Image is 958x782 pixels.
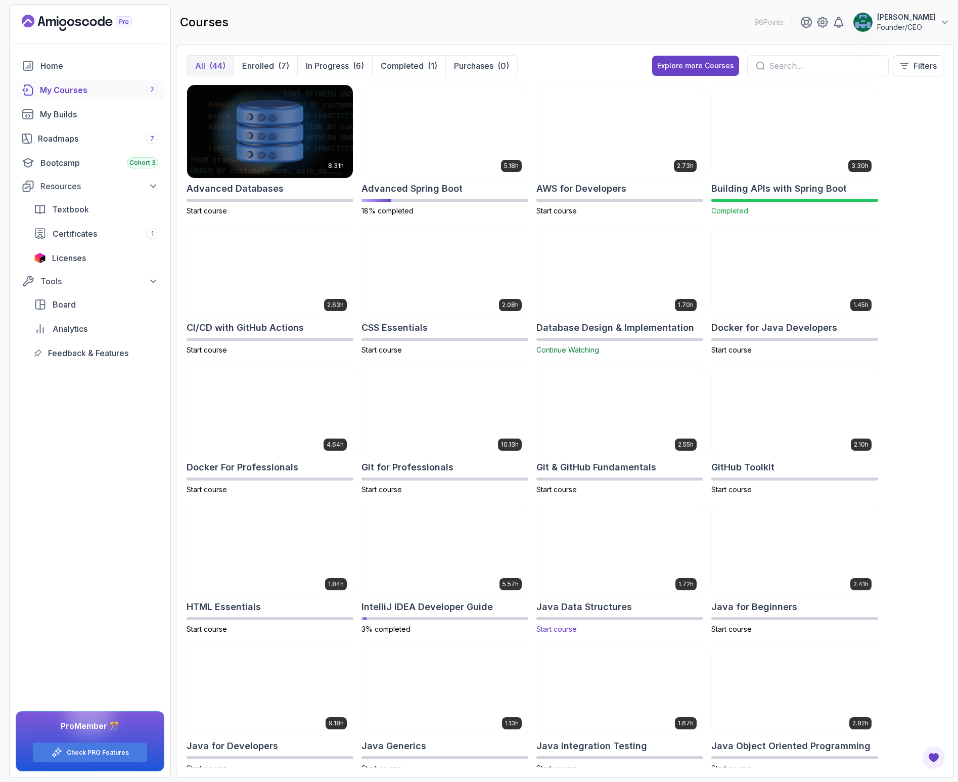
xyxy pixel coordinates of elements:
[361,600,493,614] h2: IntelliJ IDEA Developer Guide
[914,60,937,72] p: Filters
[187,485,227,494] span: Start course
[327,441,344,449] p: 4.64h
[503,580,519,588] p: 5.57h
[536,224,703,356] a: Database Design & Implementation card1.70hDatabase Design & ImplementationContinue Watching
[187,85,353,178] img: Advanced Databases card
[187,225,353,318] img: CI/CD with GitHub Actions card
[678,719,694,727] p: 1.67h
[712,643,878,736] img: Java Object Oriented Programming card
[53,298,76,311] span: Board
[38,133,158,145] div: Roadmaps
[361,460,453,474] h2: Git for Professionals
[711,182,847,196] h2: Building APIs with Spring Boot
[361,206,414,215] span: 18% completed
[40,180,158,192] div: Resources
[537,643,703,736] img: Java Integration Testing card
[278,60,289,72] div: (7)
[151,230,154,238] span: 1
[187,345,227,354] span: Start course
[853,13,873,32] img: user profile image
[353,60,364,72] div: (6)
[533,501,707,598] img: Java Data Structures card
[40,275,158,287] div: Tools
[712,364,878,457] img: GitHub Toolkit card
[150,86,154,94] span: 7
[361,182,463,196] h2: Advanced Spring Boot
[328,162,344,170] p: 8.31h
[328,580,344,588] p: 1.84h
[893,55,943,76] button: Filters
[361,739,426,753] h2: Java Generics
[505,719,519,727] p: 1.13h
[711,84,878,216] a: Building APIs with Spring Boot card3.30hBuilding APIs with Spring BootCompleted
[187,364,353,457] img: Docker For Professionals card
[711,764,752,772] span: Start course
[16,80,164,100] a: courses
[16,104,164,124] a: builds
[16,153,164,173] a: bootcamp
[454,60,493,72] p: Purchases
[851,162,869,170] p: 3.30h
[16,128,164,149] a: roadmaps
[536,739,647,753] h2: Java Integration Testing
[28,248,164,268] a: licenses
[536,345,599,354] span: Continue Watching
[853,12,950,32] button: user profile image[PERSON_NAME]Founder/CEO
[28,294,164,315] a: board
[711,321,837,335] h2: Docker for Java Developers
[712,503,878,596] img: Java for Beginners card
[652,56,739,76] button: Explore more Courses
[306,60,349,72] p: In Progress
[187,600,261,614] h2: HTML Essentials
[28,343,164,363] a: feedback
[40,60,158,72] div: Home
[187,206,227,215] span: Start course
[711,625,752,633] span: Start course
[445,56,517,76] button: Purchases(0)
[52,203,89,215] span: Textbook
[34,253,46,263] img: jetbrains icon
[327,301,344,309] p: 2.63h
[711,485,752,494] span: Start course
[16,272,164,290] button: Tools
[329,719,344,727] p: 9.18h
[711,345,752,354] span: Start course
[361,764,402,772] span: Start course
[361,625,410,633] span: 3% completed
[40,84,158,96] div: My Courses
[40,157,158,169] div: Bootcamp
[678,580,694,588] p: 1.72h
[362,225,528,318] img: CSS Essentials card
[361,503,528,634] a: IntelliJ IDEA Developer Guide card5.57hIntelliJ IDEA Developer Guide3% completed
[28,319,164,339] a: analytics
[187,321,304,335] h2: CI/CD with GitHub Actions
[536,182,626,196] h2: AWS for Developers
[16,56,164,76] a: home
[187,503,353,596] img: HTML Essentials card
[187,643,353,736] img: Java for Developers card
[536,625,577,633] span: Start course
[52,252,86,264] span: Licenses
[502,301,519,309] p: 2.08h
[150,135,154,143] span: 7
[195,60,205,72] p: All
[754,17,784,27] p: 96 Points
[853,301,869,309] p: 1.45h
[711,206,748,215] span: Completed
[180,14,229,30] h2: courses
[53,323,87,335] span: Analytics
[372,56,445,76] button: Completed(1)
[381,60,424,72] p: Completed
[769,60,880,72] input: Search...
[362,364,528,457] img: Git for Professionals card
[187,764,227,772] span: Start course
[537,225,703,318] img: Database Design & Implementation card
[361,84,528,216] a: Advanced Spring Boot card5.18hAdvanced Spring Boot18% completed
[852,719,869,727] p: 2.82h
[428,60,437,72] div: (1)
[362,643,528,736] img: Java Generics card
[242,60,274,72] p: Enrolled
[234,56,297,76] button: Enrolled(7)
[877,22,936,32] p: Founder/CEO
